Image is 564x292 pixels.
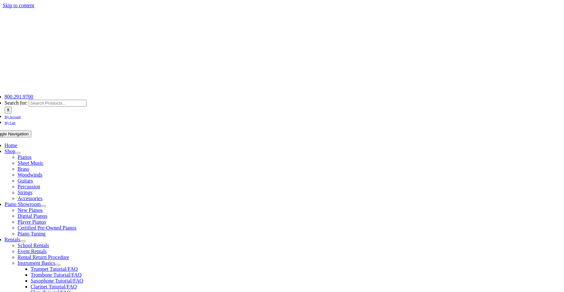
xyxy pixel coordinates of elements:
[5,107,12,113] input: Search
[5,94,33,99] a: 800.291.9700
[18,196,42,201] a: Accessories
[40,205,46,207] button: Open submenu of Piano Showroom
[20,240,25,242] button: Open submenu of Rentals
[5,143,17,148] a: Home
[29,100,86,107] input: Search Products...
[5,237,20,242] a: Rentals
[31,278,83,283] a: Saxophone Tutorial/FAQ
[18,260,55,266] a: Instrument Basics
[5,115,21,119] span: My Account
[18,207,43,213] a: New Pianos
[5,100,28,106] span: Search for:
[5,119,16,125] a: My Cart
[15,152,21,154] button: Open submenu of Shop
[5,148,15,154] a: Shop
[31,284,77,289] a: Clarinet Tutorial/FAQ
[31,272,82,278] a: Trombone Tutorial/FAQ
[18,184,40,189] a: Percussion
[5,201,41,207] a: Piano Showroom
[31,266,78,272] a: Trumpet Tutorial/FAQ
[5,121,16,125] span: My Cart
[18,160,44,166] a: Sheet Music
[18,213,47,219] a: Digital Pianos
[55,264,60,266] button: Open submenu of Instrument Basics
[18,225,76,231] a: Certified Pre-Owned Pianos
[5,113,21,119] a: My Account
[18,249,47,254] a: Event Rentals
[3,3,34,8] a: Skip to content
[18,190,32,195] a: Strings
[18,219,46,225] a: Player Pianos
[18,172,42,178] a: Woodwinds
[18,178,33,183] a: Guitars
[18,254,69,260] a: Rental Return Procedure
[18,243,49,248] a: School Rentals
[18,154,32,160] a: Pianos
[18,166,29,172] a: Brass
[18,231,46,236] a: Piano Tuning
